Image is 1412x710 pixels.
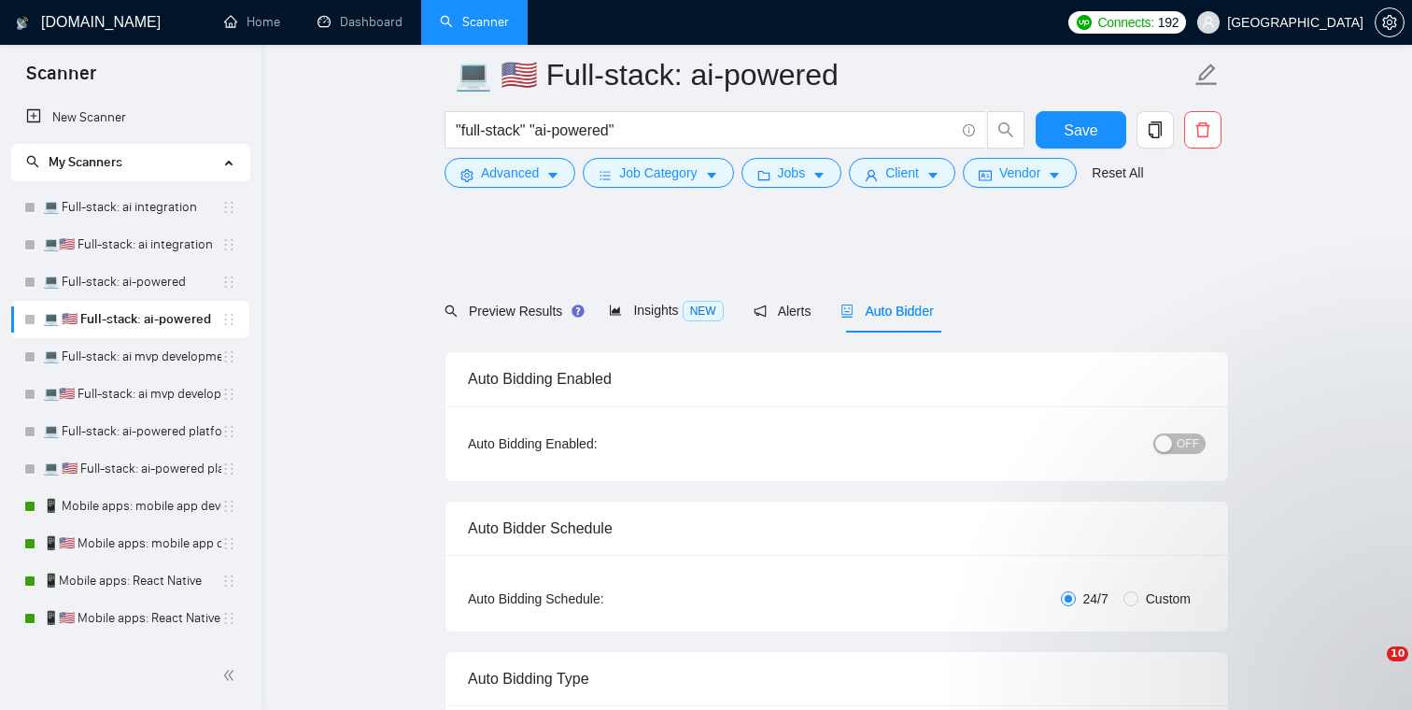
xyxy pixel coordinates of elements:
button: delete [1184,111,1221,149]
input: Search Freelance Jobs... [456,119,954,142]
span: holder [221,312,236,327]
span: holder [221,349,236,364]
span: Vendor [999,163,1040,183]
span: holder [221,387,236,402]
a: dashboardDashboard [318,14,402,30]
span: double-left [222,666,241,685]
span: caret-down [812,168,826,182]
button: barsJob Categorycaret-down [583,158,733,188]
li: 💻🇺🇸 Full-stack: ai integration [11,226,249,263]
a: setting [1375,15,1405,30]
button: Save [1036,111,1126,149]
span: search [988,121,1024,138]
a: 💻 🇺🇸 Full-stack: ai-powered platform [43,450,221,488]
span: copy [1137,121,1173,138]
button: settingAdvancedcaret-down [445,158,575,188]
span: holder [221,611,236,626]
button: idcardVendorcaret-down [963,158,1077,188]
img: upwork-logo.png [1077,15,1092,30]
span: caret-down [926,168,939,182]
li: 💻 🇺🇸 Full-stack: ai-powered platform [11,450,249,488]
li: 📱🇺🇸 Mobile apps: mobile app developer [11,525,249,562]
input: Scanner name... [455,51,1191,98]
span: holder [221,461,236,476]
span: bars [599,168,612,182]
span: folder [757,168,770,182]
span: My Scanners [49,154,122,170]
a: 💻 Full-stack: ai mvp development [43,338,221,376]
button: setting [1375,7,1405,37]
a: homeHome [224,14,280,30]
span: Scanner [11,60,111,99]
span: user [865,168,878,182]
span: 192 [1158,12,1179,33]
span: Advanced [481,163,539,183]
span: delete [1185,121,1221,138]
span: Job Category [619,163,697,183]
span: Alerts [754,304,812,319]
a: 📱Mobile apps: React Native [43,562,221,600]
span: 10 [1387,646,1408,661]
span: holder [221,424,236,439]
span: Insights [609,303,723,318]
span: Client [885,163,919,183]
a: 💻🇺🇸 Full-stack: ai integration [43,226,221,263]
button: folderJobscaret-down [741,158,842,188]
a: searchScanner [440,14,509,30]
div: Auto Bidder Schedule [468,502,1206,555]
span: edit [1194,63,1219,87]
span: Auto Bidder [840,304,933,319]
a: Reset All [1092,163,1143,183]
li: 📱🇺🇸 Mobile apps: React Native [11,600,249,637]
span: search [445,305,458,318]
div: Auto Bidding Schedule: [468,589,713,609]
span: Jobs [778,163,806,183]
div: Tooltip anchor [570,303,586,319]
span: OFF [1177,433,1199,454]
a: 💻 Full-stack: ai integration [43,189,221,226]
li: 💻 🇺🇸 Full-stack: ai-powered [11,301,249,338]
span: holder [221,574,236,589]
span: user [1202,16,1215,29]
li: 📱 Mobile apps: mobile app developer [11,488,249,525]
a: New Scanner [26,99,234,136]
span: holder [221,499,236,514]
span: setting [1376,15,1404,30]
li: 💻 Full-stack: ai-powered [11,263,249,301]
span: Preview Results [445,304,579,319]
li: 💻 Full-stack: ai-powered platform [11,413,249,450]
span: Connects: [1097,12,1153,33]
span: robot [840,305,854,318]
a: 💻 Full-stack: ai-powered platform [43,413,221,450]
iframe: Intercom live chat [1348,646,1393,691]
span: caret-down [546,168,559,182]
a: 📱🇺🇸 Mobile apps: React Native [43,600,221,637]
li: 💻🇺🇸 Full-stack: ai mvp development [11,376,249,413]
li: 📱Mobile apps: React Native + AI integration [11,637,249,674]
span: caret-down [1048,168,1061,182]
li: 💻 Full-stack: ai integration [11,189,249,226]
span: info-circle [963,124,975,136]
li: New Scanner [11,99,249,136]
button: userClientcaret-down [849,158,955,188]
span: caret-down [705,168,718,182]
button: copy [1137,111,1174,149]
span: setting [460,168,473,182]
button: search [987,111,1024,149]
a: 💻 Full-stack: ai-powered [43,263,221,301]
span: search [26,155,39,168]
span: notification [754,305,767,318]
div: Auto Bidding Type [468,652,1206,705]
span: holder [221,275,236,290]
img: logo [16,8,29,38]
a: 💻🇺🇸 Full-stack: ai mvp development [43,376,221,413]
span: holder [221,237,236,252]
li: 📱Mobile apps: React Native [11,562,249,600]
div: Auto Bidding Enabled [468,352,1206,405]
li: 💻 Full-stack: ai mvp development [11,338,249,376]
span: My Scanners [26,154,122,170]
span: Save [1064,119,1097,142]
span: holder [221,536,236,551]
span: idcard [979,168,992,182]
a: 💻 🇺🇸 Full-stack: ai-powered [43,301,221,338]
